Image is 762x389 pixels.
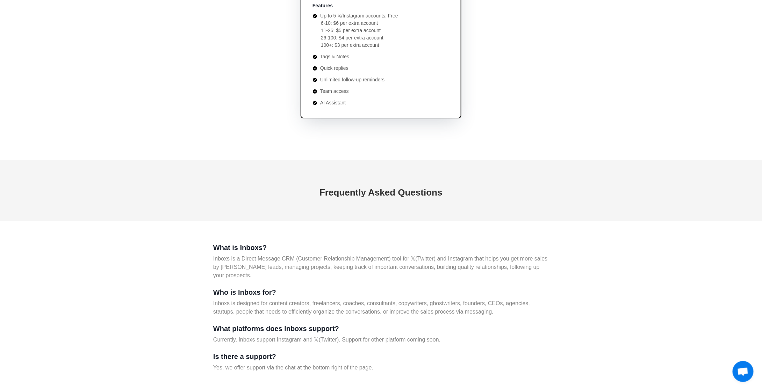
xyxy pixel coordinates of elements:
[321,34,450,42] li: 26-100: $4 per extra account
[213,352,276,361] h2: Is there a support?
[312,2,450,9] p: Features
[312,53,450,60] li: Tags & Notes
[312,88,450,95] li: Team access
[733,361,754,382] a: Open chat
[213,336,440,344] p: Currently, Inboxs support Instagram and 𝕏(Twitter). Support for other platform coming soon.
[213,364,373,372] p: Yes, we offer support via the chat at the bottom right of the page.
[312,99,450,107] li: AI Assistant
[213,243,267,252] h2: What is Inboxs?
[312,76,450,83] li: Unlimited follow-up reminders
[321,42,450,49] li: 100+: $3 per extra account
[213,299,549,316] p: Inboxs is designed for content creators, freelancers, coaches, consultants, copywriters, ghostwri...
[320,12,398,20] p: Up to 5 𝕏/Instagram accounts: Free
[213,255,549,280] p: Inboxs is a Direct Message CRM (Customer Relationship Management) tool for 𝕏(Twitter) and Instagr...
[213,324,339,333] h2: What platforms does Inboxs support?
[321,20,450,27] li: 6-10: $6 per extra account
[312,65,450,72] li: Quick replies
[213,288,276,296] h2: Who is Inboxs for?
[321,27,450,34] li: 11-25: $5 per extra account
[319,186,443,199] h1: Frequently Asked Questions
